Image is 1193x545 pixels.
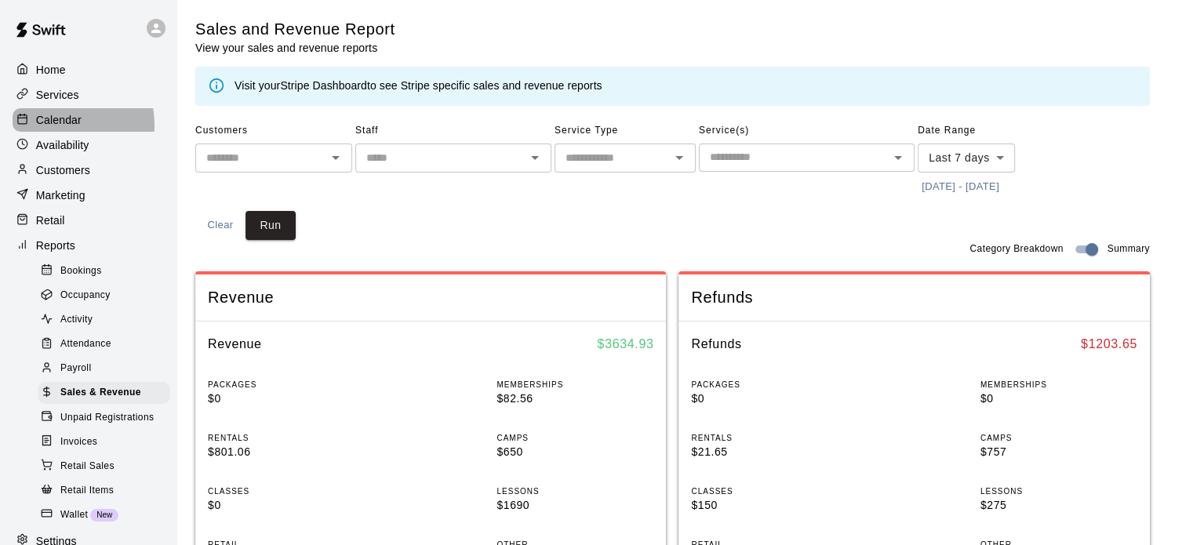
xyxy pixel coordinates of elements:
[90,510,118,519] span: New
[60,336,111,352] span: Attendance
[36,238,75,253] p: Reports
[691,485,848,497] p: CLASSES
[699,118,915,144] span: Service(s)
[208,485,365,497] p: CLASSES
[980,379,1137,391] p: MEMBERSHIPS
[208,432,365,444] p: RENTALS
[60,410,154,426] span: Unpaid Registrations
[60,263,102,279] span: Bookings
[195,211,246,240] button: Clear
[280,79,367,92] a: Stripe Dashboard
[36,213,65,228] p: Retail
[38,332,176,357] a: Attendance
[496,391,653,407] p: $82.56
[38,260,170,282] div: Bookings
[887,147,909,169] button: Open
[60,459,115,474] span: Retail Sales
[38,430,176,454] a: Invoices
[208,287,653,308] span: Revenue
[208,334,262,354] h6: Revenue
[38,503,176,527] a: WalletNew
[38,381,176,405] a: Sales & Revenue
[38,454,176,478] a: Retail Sales
[36,87,79,103] p: Services
[13,183,164,207] a: Marketing
[195,19,395,40] h5: Sales and Revenue Report
[38,382,170,404] div: Sales & Revenue
[246,211,296,240] button: Run
[60,312,93,328] span: Activity
[38,480,170,502] div: Retail Items
[980,432,1137,444] p: CAMPS
[208,444,365,460] p: $801.06
[38,285,170,307] div: Occupancy
[36,62,66,78] p: Home
[668,147,690,169] button: Open
[60,361,91,376] span: Payroll
[235,78,602,95] div: Visit your to see Stripe specific sales and revenue reports
[496,432,653,444] p: CAMPS
[691,334,741,354] h6: Refunds
[691,444,848,460] p: $21.65
[13,58,164,82] a: Home
[38,283,176,307] a: Occupancy
[1081,334,1137,354] h6: $ 1203.65
[60,434,97,450] span: Invoices
[38,309,170,331] div: Activity
[208,379,365,391] p: PACKAGES
[13,83,164,107] a: Services
[208,497,365,514] p: $0
[496,444,653,460] p: $650
[13,108,164,132] div: Calendar
[36,112,82,128] p: Calendar
[36,187,85,203] p: Marketing
[598,334,654,354] h6: $ 3634.93
[918,118,1055,144] span: Date Range
[691,391,848,407] p: $0
[38,405,176,430] a: Unpaid Registrations
[60,288,111,303] span: Occupancy
[60,385,141,401] span: Sales & Revenue
[38,333,170,355] div: Attendance
[38,358,170,380] div: Payroll
[980,497,1137,514] p: $275
[38,478,176,503] a: Retail Items
[208,391,365,407] p: $0
[969,242,1063,257] span: Category Breakdown
[524,147,546,169] button: Open
[38,504,170,526] div: WalletNew
[496,379,653,391] p: MEMBERSHIPS
[195,118,352,144] span: Customers
[38,456,170,478] div: Retail Sales
[38,308,176,332] a: Activity
[325,147,347,169] button: Open
[38,357,176,381] a: Payroll
[980,444,1137,460] p: $757
[13,209,164,232] a: Retail
[918,144,1015,173] div: Last 7 days
[13,133,164,157] a: Availability
[980,391,1137,407] p: $0
[38,259,176,283] a: Bookings
[691,287,1137,308] span: Refunds
[13,158,164,182] div: Customers
[13,234,164,257] a: Reports
[555,118,696,144] span: Service Type
[496,497,653,514] p: $1690
[38,407,170,429] div: Unpaid Registrations
[355,118,551,144] span: Staff
[691,497,848,514] p: $150
[36,162,90,178] p: Customers
[1108,242,1150,257] span: Summary
[496,485,653,497] p: LESSONS
[918,175,1003,199] button: [DATE] - [DATE]
[195,40,395,56] p: View your sales and revenue reports
[60,483,114,499] span: Retail Items
[691,379,848,391] p: PACKAGES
